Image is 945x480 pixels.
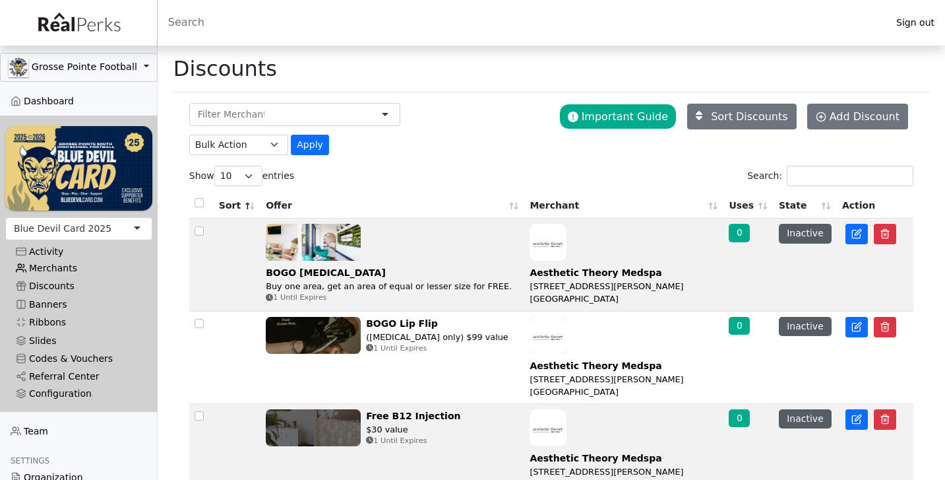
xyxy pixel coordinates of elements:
a: BOGO Lip Flip ([MEDICAL_DATA] only) $99 value 1 Until Expires [266,317,519,359]
a: Aesthetic Theory Medspa [STREET_ADDRESS][PERSON_NAME] [GEOGRAPHIC_DATA] [530,224,718,305]
div: [STREET_ADDRESS][PERSON_NAME] [GEOGRAPHIC_DATA] [530,280,718,305]
a: Slides [5,331,152,349]
img: rT68sBaw8aPE85LadKvNM4RMuXDdD6E9jeonjBUi.jpg [530,409,566,446]
img: WvZzOez5OCqmO91hHZfJL7W2tJ07LbGMjwPPNJwI.png [5,126,152,210]
a: Sort Discounts [687,104,797,129]
img: real_perks_logo-01.svg [31,8,126,38]
div: 1 Until Expires [366,436,460,447]
div: Aesthetic Theory Medspa [530,359,718,373]
th: Uses: activate to sort column ascending [723,190,774,219]
div: BOGO [MEDICAL_DATA] [266,266,512,280]
img: rT68sBaw8aPE85LadKvNM4RMuXDdD6E9jeonjBUi.jpg [530,317,566,354]
button: Important Guide [559,104,677,129]
a: Free B12 Injection $30 value 1 Until Expires [266,409,519,452]
th: State: activate to sort column ascending [774,190,837,219]
img: GAa1zriJJmkmu1qRtUwg8x1nQwzlKm3DoqW9UgYl.jpg [9,57,28,77]
div: 0 [729,409,750,427]
select: Showentries [214,166,262,186]
div: 1 Until Expires [266,292,512,304]
img: rT68sBaw8aPE85LadKvNM4RMuXDdD6E9jeonjBUi.jpg [530,224,566,261]
select: .form-select-sm example [189,135,288,155]
button: Inactive [779,409,832,429]
span: Important Guide [582,110,668,123]
input: Search [158,7,886,38]
img: VbvJgjg0eHpJubpP1vIchEI7iaECFbQoBp4snufw.jpg [266,224,361,261]
th: Action [837,190,913,219]
a: Banners [5,296,152,314]
div: ([MEDICAL_DATA] only) $99 value [366,331,508,343]
div: 0 [729,224,750,242]
div: Blue Devil Card 2025 [14,222,111,236]
a: Aesthetic Theory Medspa [STREET_ADDRESS][PERSON_NAME] [GEOGRAPHIC_DATA] [530,317,718,398]
div: BOGO Lip Flip [366,317,508,331]
div: $30 value [366,423,460,436]
img: pCbnmB46Vnt449YLtzLelRc7yjJqAHZIcBt1vFDI.jpg [266,409,361,446]
div: Free B12 Injection [366,409,460,423]
a: Discounts [5,277,152,295]
a: 0 [729,413,750,423]
div: Aesthetic Theory Medspa [530,452,718,465]
th: Merchant: activate to sort column ascending [524,190,723,219]
button: Apply [291,135,329,155]
a: 0 [729,320,750,331]
div: [STREET_ADDRESS][PERSON_NAME] [GEOGRAPHIC_DATA] [530,373,718,398]
a: Add Discount [807,104,908,129]
th: Offer: activate to sort column ascending [260,190,524,219]
div: Buy one area, get an area of equal or lesser size for FREE. [266,280,512,292]
div: Aesthetic Theory Medspa [530,266,718,280]
div: Activity [16,246,142,257]
label: Show entries [189,166,294,186]
a: Referral Center [5,368,152,386]
a: Codes & Vouchers [5,350,152,368]
button: Inactive [779,317,832,336]
button: Inactive [779,224,832,243]
input: Search: [787,166,913,186]
h1: Discounts [173,56,277,81]
a: 0 [729,227,750,238]
div: 0 [729,317,750,335]
a: Sign out [886,14,945,32]
th: Sort: activate to sort column descending [214,190,260,219]
span: Settings [11,456,49,465]
a: Merchants [5,259,152,277]
div: 1 Until Expires [366,343,508,355]
span: Sort Discounts [711,110,787,123]
img: MJTuTz8X2OfoF2B4Uz8M0MQp6Ey3fmTcjGBBG7Ic.jpg [266,317,361,354]
div: Configuration [16,388,142,399]
a: BOGO [MEDICAL_DATA] Buy one area, get an area of equal or lesser size for FREE. 1 Until Expires [266,224,519,304]
label: Search: [747,166,913,186]
a: Ribbons [5,314,152,331]
span: Add Discount [830,110,899,123]
input: Filter Merchant [198,108,264,121]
